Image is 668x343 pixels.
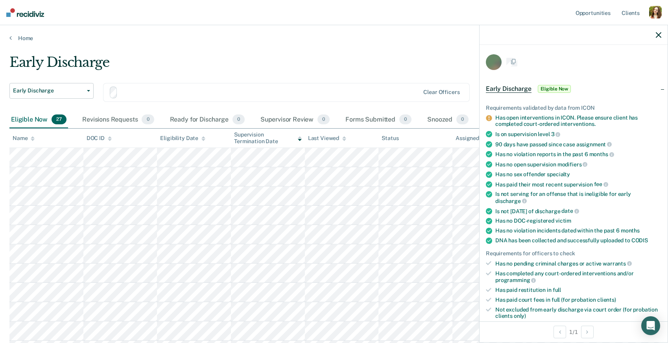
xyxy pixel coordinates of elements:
[426,111,470,129] div: Snoozed
[344,111,413,129] div: Forms Submitted
[480,321,668,342] div: 1 / 1
[495,277,536,283] span: programming
[594,181,608,187] span: fee
[495,141,661,148] div: 90 days have passed since case
[495,181,661,188] div: Has paid their most recent supervision
[495,198,527,204] span: discharge
[641,316,660,335] div: Open Intercom Messenger
[631,237,648,243] span: CODIS
[551,131,561,137] span: 3
[495,306,661,320] div: Not excluded from early discharge via court order (for probation clients
[13,135,35,142] div: Name
[495,151,661,158] div: Has no violation reports in the past 6
[538,85,571,93] span: Eligible Now
[486,105,661,111] div: Requirements validated by data from ICON
[233,114,245,125] span: 0
[495,218,661,224] div: Has no DOC-registered
[495,287,661,293] div: Has paid restitution in
[6,8,44,17] img: Recidiviz
[423,89,459,96] div: Clear officers
[495,260,661,267] div: Has no pending criminal charges or active
[597,297,616,303] span: clients)
[495,270,661,284] div: Has completed any court-ordered interventions and/or
[495,237,661,244] div: DNA has been collected and successfully uploaded to
[554,326,566,338] button: Previous Opportunity
[495,208,661,215] div: Is not [DATE] of discharge
[87,135,112,142] div: DOC ID
[561,208,579,214] span: date
[495,114,661,128] div: Has open interventions in ICON. Please ensure client has completed court-ordered interventions.
[382,135,399,142] div: Status
[495,227,661,234] div: Has no violation incidents dated within the past 6
[399,114,412,125] span: 0
[555,218,571,224] span: victim
[495,297,661,303] div: Has paid court fees in full (for probation
[589,151,614,157] span: months
[480,76,668,101] div: Early DischargeEligible Now
[495,161,661,168] div: Has no open supervision
[308,135,346,142] div: Last Viewed
[456,114,469,125] span: 0
[495,171,661,178] div: Has no sex offender
[486,85,531,93] span: Early Discharge
[553,287,561,293] span: full
[495,131,661,138] div: Is on supervision level
[9,35,659,42] a: Home
[168,111,246,129] div: Ready for Discharge
[557,161,588,168] span: modifiers
[81,111,155,129] div: Revisions Requests
[621,227,640,234] span: months
[486,250,661,257] div: Requirements for officers to check
[13,87,84,94] span: Early Discharge
[603,260,632,267] span: warrants
[142,114,154,125] span: 0
[52,114,66,125] span: 27
[495,191,661,204] div: Is not serving for an offense that is ineligible for early
[317,114,330,125] span: 0
[576,141,612,148] span: assignment
[234,131,302,145] div: Supervision Termination Date
[9,111,68,129] div: Eligible Now
[160,135,205,142] div: Eligibility Date
[9,54,511,77] div: Early Discharge
[514,313,526,319] span: only)
[547,171,570,177] span: specialty
[581,326,594,338] button: Next Opportunity
[456,135,493,142] div: Assigned to
[259,111,332,129] div: Supervisor Review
